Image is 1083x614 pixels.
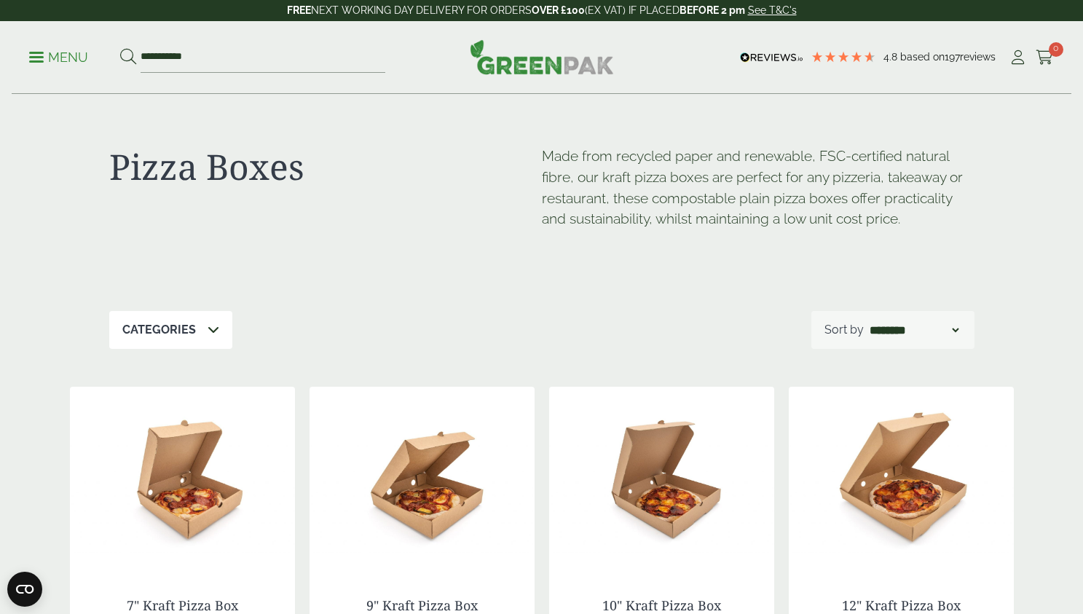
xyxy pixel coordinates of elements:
[748,4,797,16] a: See T&C's
[549,387,774,569] img: 10.5
[542,146,974,229] p: Made from recycled paper and renewable, FSC-certified natural fibre, o
[945,51,960,63] span: 197
[900,51,945,63] span: Based on
[811,50,876,63] div: 4.79 Stars
[842,597,961,614] a: 12" Kraft Pizza Box
[867,321,961,339] select: Shop order
[109,146,542,188] h1: Pizza Boxes
[789,387,1014,569] img: 12.5
[960,51,996,63] span: reviews
[532,4,585,16] strong: OVER £100
[127,597,238,614] a: 7" Kraft Pizza Box
[740,52,803,63] img: REVIEWS.io
[366,597,478,614] a: 9" Kraft Pizza Box
[310,387,535,569] img: 9.5
[7,572,42,607] button: Open CMP widget
[542,169,963,227] span: ur kraft pizza boxes are perfect for any pizzeria, takeaway or restaurant, these compostable plai...
[883,51,900,63] span: 4.8
[122,321,196,339] p: Categories
[824,321,864,339] p: Sort by
[70,387,295,569] img: 7.5
[29,49,88,63] a: Menu
[29,49,88,66] p: Menu
[1009,50,1027,65] i: My Account
[602,597,721,614] a: 10" Kraft Pizza Box
[1049,42,1063,57] span: 0
[1036,50,1054,65] i: Cart
[287,4,311,16] strong: FREE
[680,4,745,16] strong: BEFORE 2 pm
[470,39,614,74] img: GreenPak Supplies
[1036,47,1054,68] a: 0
